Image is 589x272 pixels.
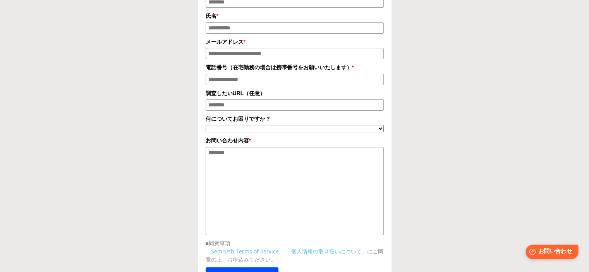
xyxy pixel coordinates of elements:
[206,38,384,46] label: メールアドレス
[206,247,384,263] p: にご同意の上、お申込みください。
[206,12,384,20] label: 氏名
[206,239,384,247] p: ■同意事項
[206,89,384,98] label: 調査したいURL（任意）
[206,248,284,255] a: 「Semrush Terms of Service」
[520,242,580,263] iframe: Help widget launcher
[206,115,384,123] label: 何についてお困りですか？
[206,136,384,145] label: お問い合わせ内容
[206,63,384,72] label: 電話番号（在宅勤務の場合は携帯番号をお願いいたします）
[286,248,367,255] a: 「個人情報の取り扱いについて」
